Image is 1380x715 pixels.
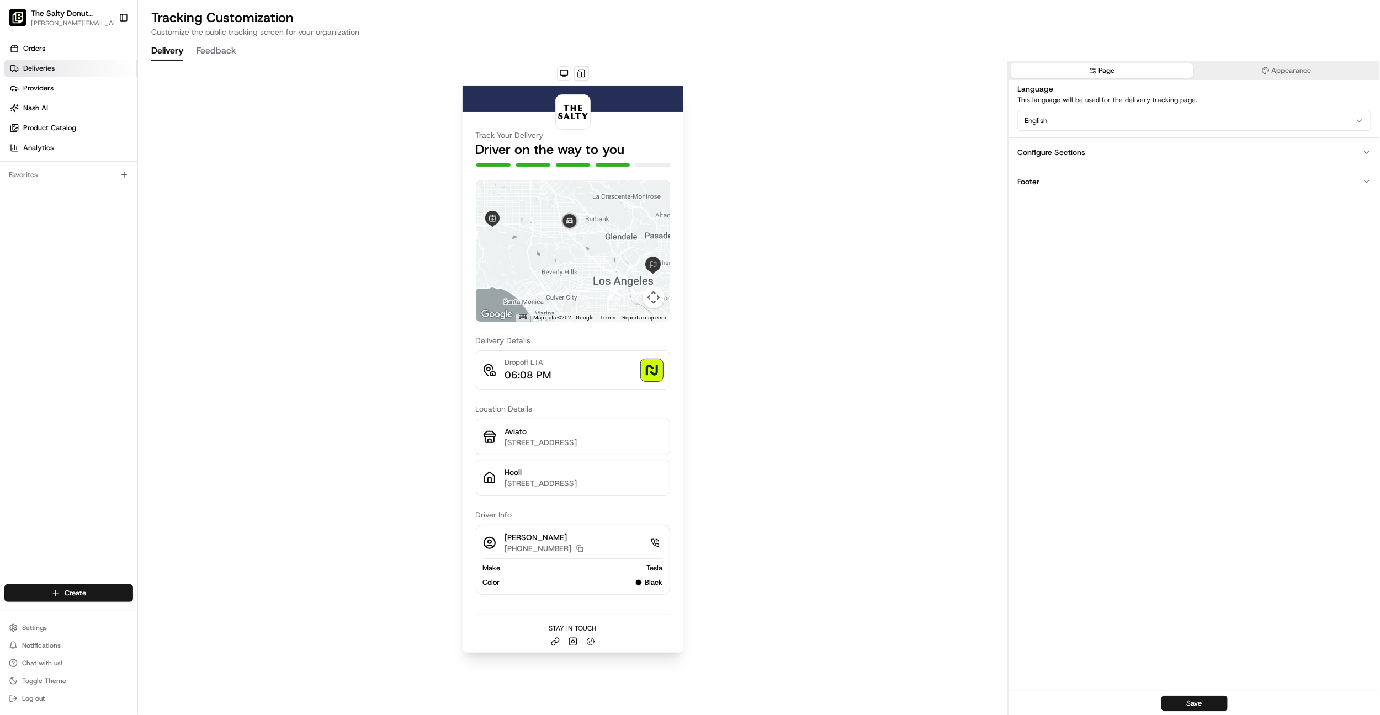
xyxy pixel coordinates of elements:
p: Aviato [505,426,663,437]
span: Color [483,578,500,588]
a: Providers [4,79,137,97]
p: This language will be used for the delivery tracking page. [1017,95,1371,104]
div: Start new chat [50,106,181,117]
button: Notifications [4,638,133,653]
img: Wisdom Oko [11,161,29,183]
button: Keyboard shortcuts [519,314,527,319]
span: Analytics [23,143,54,153]
span: Create [65,588,86,598]
img: 1736555255976-a54dd68f-1ca7-489b-9aae-adbdc363a1c4 [11,106,31,126]
span: Tesla [647,563,663,573]
a: Terms (opens in new tab) [601,314,616,321]
span: • [120,172,124,180]
button: Appearance [1196,63,1378,78]
span: Chat with us! [22,659,62,668]
a: 📗Knowledge Base [7,243,89,263]
h3: Stay in touch [549,624,597,633]
a: Report a map error [623,314,667,321]
img: 1736555255976-a54dd68f-1ca7-489b-9aae-adbdc363a1c4 [22,172,31,181]
span: Make [483,563,501,573]
p: Customize the public tracking screen for your organization [151,26,1367,38]
h2: Tracking Customization [151,9,1367,26]
button: Chat with us! [4,655,133,671]
img: The Salty Donut (Audubon Park) [9,9,26,26]
p: [STREET_ADDRESS] [505,478,663,489]
span: Notifications [22,641,61,650]
button: The Salty Donut ([GEOGRAPHIC_DATA]) [31,8,113,19]
h2: Driver on the way to you [476,141,670,158]
p: 06:08 PM [505,367,551,383]
button: Configure Sections [1009,137,1380,167]
span: Pylon [110,274,134,282]
img: photo_proof_of_delivery image [641,359,663,381]
a: Nash AI [4,99,137,117]
button: Create [4,584,133,602]
button: Settings [4,620,133,636]
label: Language [1017,84,1053,94]
button: See all [171,142,201,155]
span: • [92,201,95,210]
button: Save [1161,696,1228,711]
a: Deliveries [4,60,137,77]
a: Powered byPylon [78,274,134,282]
h3: Location Details [476,403,670,414]
img: 8571987876998_91fb9ceb93ad5c398215_72.jpg [23,106,43,126]
div: Favorites [4,166,133,184]
span: Settings [22,623,47,632]
button: Feedback [197,42,236,61]
a: Product Catalog [4,119,137,137]
button: Delivery [151,42,183,61]
h3: Track Your Delivery [476,130,670,141]
p: [PERSON_NAME] [505,532,583,543]
button: [PERSON_NAME][EMAIL_ADDRESS][DOMAIN_NAME] [31,19,125,28]
span: Knowledge Base [22,247,84,258]
a: Orders [4,40,137,57]
div: 📗 [11,248,20,257]
button: Map camera controls [643,286,665,308]
button: Page [1011,63,1193,78]
p: [STREET_ADDRESS] [505,437,663,448]
div: We're available if you need us! [50,117,152,126]
a: Analytics [4,139,137,157]
div: Past conversations [11,144,74,153]
span: Wisdom [PERSON_NAME] [34,172,118,180]
span: Product Catalog [23,123,76,133]
span: [DATE] [98,201,120,210]
p: Hooli [505,467,663,478]
span: Deliveries [23,63,55,73]
img: Nash [11,12,33,34]
div: Configure Sections [1017,147,1085,158]
h3: Delivery Details [476,335,670,346]
span: Providers [23,83,54,93]
button: The Salty Donut (Audubon Park)The Salty Donut ([GEOGRAPHIC_DATA])[PERSON_NAME][EMAIL_ADDRESS][DOM... [4,4,114,31]
span: [DATE] [126,172,148,180]
button: Log out [4,691,133,706]
p: [PHONE_NUMBER] [505,543,572,554]
h3: Driver Info [476,509,670,520]
button: Start new chat [188,109,201,122]
button: Toggle Theme [4,673,133,689]
a: Open this area in Google Maps (opens a new window) [479,307,515,322]
p: Welcome 👋 [11,45,201,62]
span: Toggle Theme [22,676,66,685]
div: Footer [1017,176,1039,187]
span: Nash AI [23,103,48,113]
span: [PERSON_NAME] [34,201,89,210]
p: Dropoff ETA [505,357,551,367]
img: logo-public_tracking_screen-The%2520Salty%2520Donut%2520%28Audubon%2520Park%29-1724963147027.png [558,97,588,127]
span: Black [645,578,663,588]
img: Google [479,307,515,322]
img: Gabrielle LeFevre [11,191,29,209]
div: 💻 [93,248,102,257]
span: Log out [22,694,45,703]
span: Map data ©2025 Google [534,314,594,321]
span: API Documentation [104,247,177,258]
span: Orders [23,44,45,54]
button: Footer [1009,167,1380,196]
input: Clear [29,72,182,83]
a: 💻API Documentation [89,243,182,263]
